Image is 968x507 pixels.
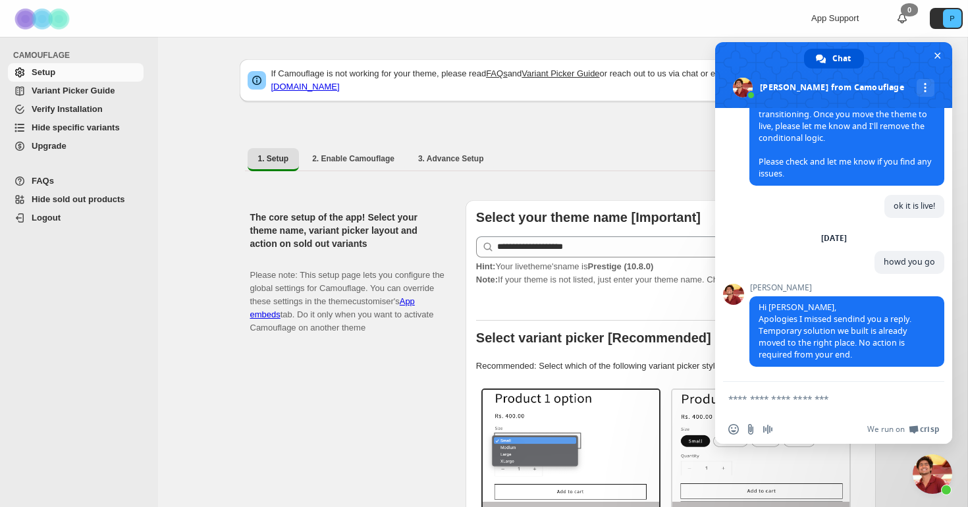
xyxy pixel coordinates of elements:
[486,68,508,78] a: FAQs
[832,49,851,68] span: Chat
[867,424,939,435] a: We run onCrisp
[672,390,849,502] img: Buttons / Swatches
[476,210,701,225] b: Select your theme name [Important]
[901,3,918,16] div: 0
[476,360,865,373] p: Recommended: Select which of the following variant picker styles match your theme.
[894,200,935,211] span: ok it is live!
[8,137,144,155] a: Upgrade
[32,67,55,77] span: Setup
[950,14,954,22] text: P
[8,63,144,82] a: Setup
[32,86,115,95] span: Variant Picker Guide
[749,283,944,292] span: [PERSON_NAME]
[8,172,144,190] a: FAQs
[759,302,911,360] span: Hi [PERSON_NAME], Apologies I missed sendind you a reply. Temporary solution we built is already ...
[11,1,76,37] img: Camouflage
[32,122,120,132] span: Hide specific variants
[312,153,394,164] span: 2. Enable Camouflage
[32,104,103,114] span: Verify Installation
[811,13,859,23] span: App Support
[13,50,149,61] span: CAMOUFLAGE
[476,260,865,286] p: If your theme is not listed, just enter your theme name. Check to find your theme name.
[763,424,773,435] span: Audio message
[8,82,144,100] a: Variant Picker Guide
[476,275,498,284] strong: Note:
[728,393,910,405] textarea: Compose your message...
[896,12,909,25] a: 0
[32,141,67,151] span: Upgrade
[250,211,444,250] h2: The core setup of the app! Select your theme name, variant picker layout and action on sold out v...
[8,209,144,227] a: Logout
[8,119,144,137] a: Hide specific variants
[483,390,660,502] img: Select / Dropdowns
[917,79,934,97] div: More channels
[522,68,599,78] a: Variant Picker Guide
[728,424,739,435] span: Insert an emoji
[884,256,935,267] span: howd you go
[920,424,939,435] span: Crisp
[258,153,289,164] span: 1. Setup
[476,261,653,271] span: Your live theme's name is
[476,261,496,271] strong: Hint:
[418,153,484,164] span: 3. Advance Setup
[8,100,144,119] a: Verify Installation
[930,8,963,29] button: Avatar with initials P
[32,194,125,204] span: Hide sold out products
[271,67,868,93] p: If Camouflage is not working for your theme, please read and or reach out to us via chat or email:
[943,9,961,28] span: Avatar with initials P
[821,234,847,242] div: [DATE]
[913,454,952,494] div: Close chat
[745,424,756,435] span: Send a file
[476,331,711,345] b: Select variant picker [Recommended]
[32,213,61,223] span: Logout
[867,424,905,435] span: We run on
[250,255,444,334] p: Please note: This setup page lets you configure the global settings for Camouflage. You can overr...
[930,49,944,63] span: Close chat
[8,190,144,209] a: Hide sold out products
[587,261,653,271] strong: Prestige (10.8.0)
[804,49,864,68] div: Chat
[32,176,54,186] span: FAQs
